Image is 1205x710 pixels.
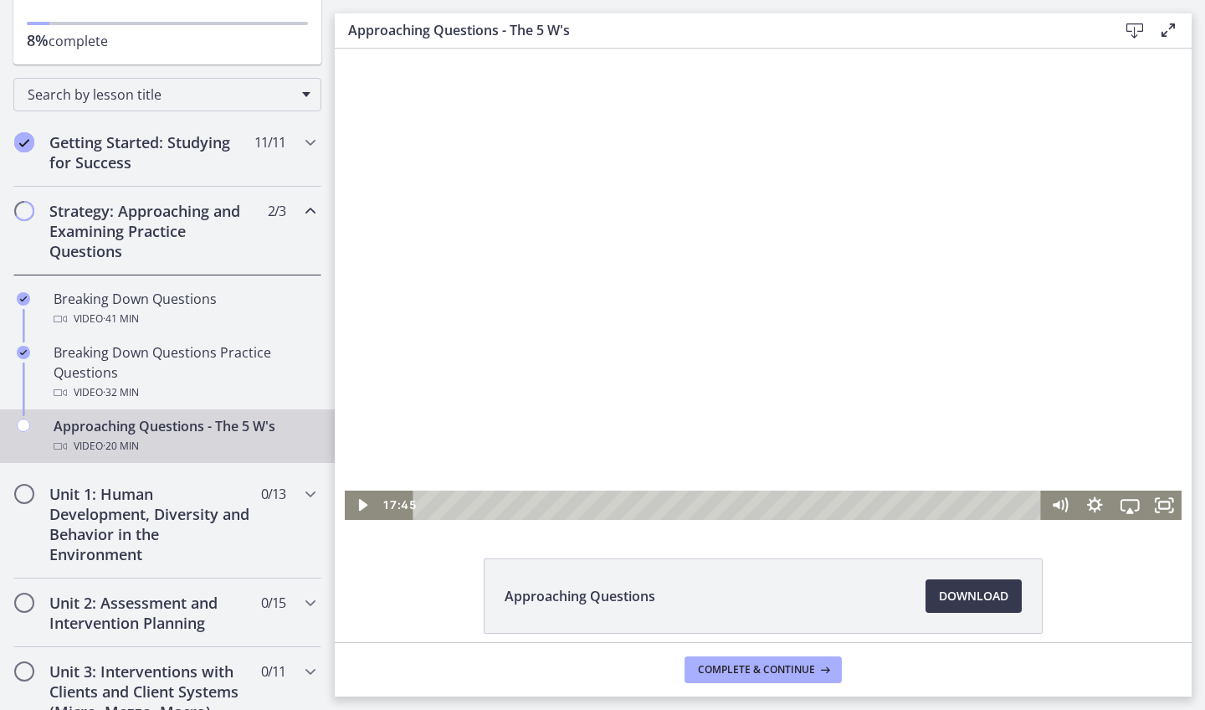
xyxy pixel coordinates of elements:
button: Airplay [777,442,813,471]
div: Breaking Down Questions [54,289,315,329]
i: Completed [14,132,34,152]
span: Approaching Questions [505,586,655,606]
span: Download [939,586,1008,606]
div: Breaking Down Questions Practice Questions [54,342,315,403]
span: 2 / 3 [268,201,285,221]
a: Download [926,579,1022,613]
i: Completed [17,292,30,306]
h3: Approaching Questions - The 5 W's [348,20,1091,40]
div: Video [54,309,315,329]
i: Completed [17,346,30,359]
span: 11 / 11 [254,132,285,152]
button: Show settings menu [742,442,777,471]
span: · 41 min [103,309,139,329]
span: 0 / 13 [261,484,285,504]
span: Complete & continue [698,663,815,677]
span: 0 / 11 [261,661,285,682]
div: Video [54,383,315,403]
div: Video [54,436,315,456]
div: Search by lesson title [13,78,321,111]
span: · 32 min [103,383,139,403]
div: Approaching Questions - The 5 W's [54,416,315,456]
h2: Unit 1: Human Development, Diversity and Behavior in the Environment [49,484,254,564]
h2: Getting Started: Studying for Success [49,132,254,172]
button: Mute [708,442,743,471]
iframe: Video Lesson [335,49,1192,520]
span: 8% [27,30,49,50]
button: Complete & continue [685,656,842,683]
button: Fullscreen [813,442,848,471]
h2: Strategy: Approaching and Examining Practice Questions [49,201,254,261]
span: · 20 min [103,436,139,456]
span: Search by lesson title [28,85,294,104]
h2: Unit 2: Assessment and Intervention Planning [49,593,254,633]
span: 0 / 15 [261,593,285,613]
p: complete [27,30,308,51]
